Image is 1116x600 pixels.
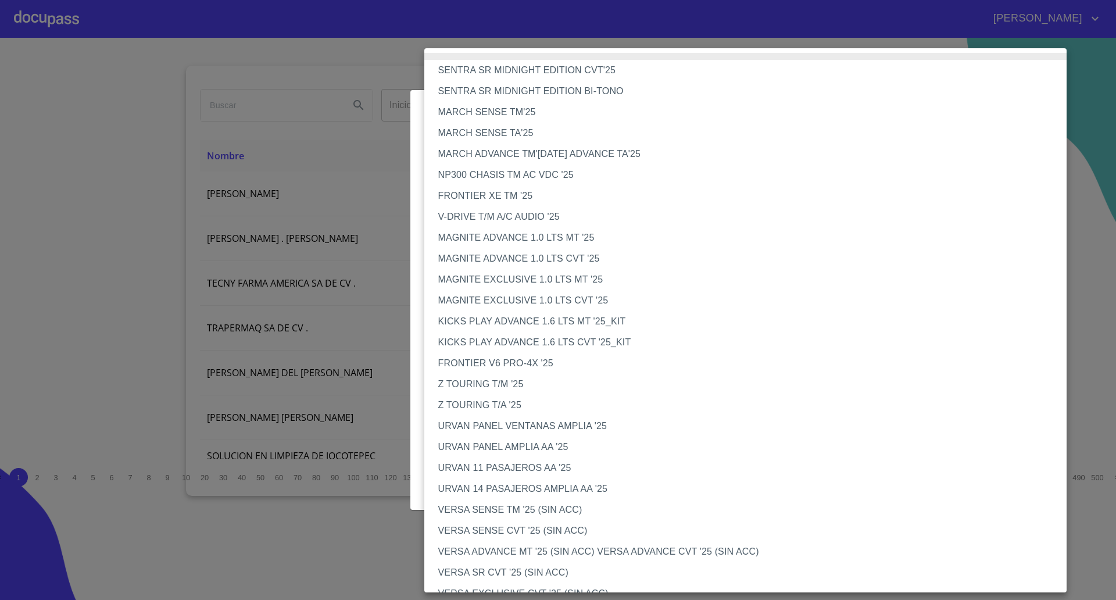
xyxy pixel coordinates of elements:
li: MARCH SENSE TM'25 [424,102,1078,123]
li: VERSA SR CVT '25 (SIN ACC) [424,562,1078,583]
li: MAGNITE EXCLUSIVE 1.0 LTS CVT '25 [424,290,1078,311]
li: MARCH ADVANCE TM'[DATE] ADVANCE TA'25 [424,144,1078,165]
li: Z TOURING T/M '25 [424,374,1078,395]
li: VERSA SENSE CVT '25 (SIN ACC) [424,520,1078,541]
li: MARCH SENSE TA'25 [424,123,1078,144]
li: VERSA ADVANCE MT '25 (SIN ACC) VERSA ADVANCE CVT '25 (SIN ACC) [424,541,1078,562]
li: FRONTIER V6 PRO-4X '25 [424,353,1078,374]
li: FRONTIER XE TM '25 [424,185,1078,206]
li: Z TOURING T/A '25 [424,395,1078,416]
li: URVAN 14 PASAJEROS AMPLIA AA '25 [424,478,1078,499]
li: URVAN PANEL VENTANAS AMPLIA '25 [424,416,1078,437]
li: MAGNITE ADVANCE 1.0 LTS CVT '25 [424,248,1078,269]
li: KICKS PLAY ADVANCE 1.6 LTS CVT '25_KIT [424,332,1078,353]
li: URVAN 11 PASAJEROS AA '25 [424,458,1078,478]
li: VERSA SENSE TM '25 (SIN ACC) [424,499,1078,520]
li: MAGNITE ADVANCE 1.0 LTS MT '25 [424,227,1078,248]
li: MAGNITE EXCLUSIVE 1.0 LTS MT '25 [424,269,1078,290]
li: SENTRA SR MIDNIGHT EDITION BI-TONO [424,81,1078,102]
li: NP300 CHASIS TM AC VDC '25 [424,165,1078,185]
li: V-DRIVE T/M A/C AUDIO '25 [424,206,1078,227]
li: SENTRA SR MIDNIGHT EDITION CVT'25 [424,60,1078,81]
li: URVAN PANEL AMPLIA AA '25 [424,437,1078,458]
li: KICKS PLAY ADVANCE 1.6 LTS MT '25_KIT [424,311,1078,332]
